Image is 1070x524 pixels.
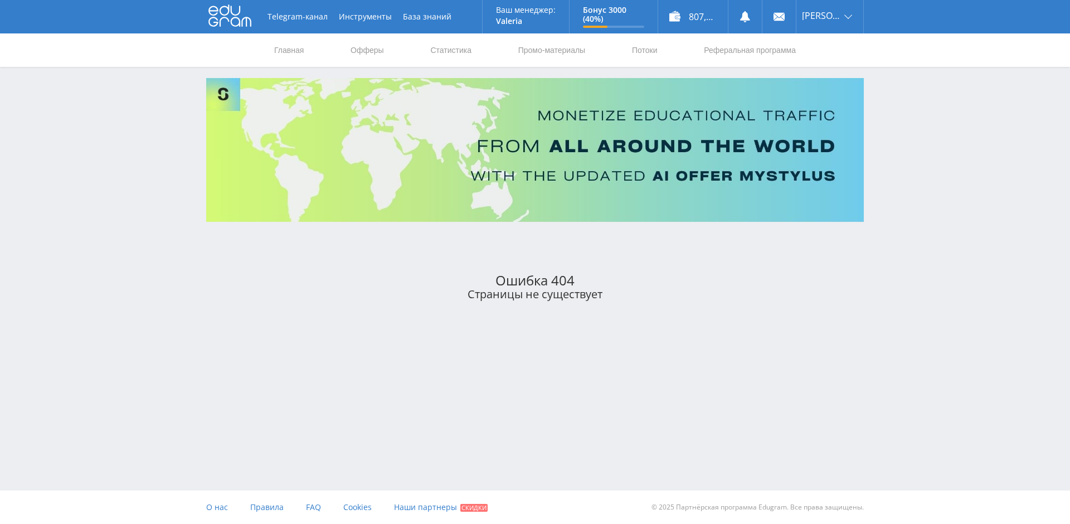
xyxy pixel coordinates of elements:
[541,491,864,524] div: © 2025 Партнёрская программа Edugram. Все права защищены.
[394,491,488,524] a: Наши партнеры Скидки
[517,33,586,67] a: Промо-материалы
[460,504,488,512] span: Скидки
[206,273,864,288] div: Ошибка 404
[306,491,321,524] a: FAQ
[343,502,372,512] span: Cookies
[206,288,864,300] div: Страницы не существует
[429,33,473,67] a: Статистика
[496,6,556,14] p: Ваш менеджер:
[206,78,864,222] img: Banner
[496,17,556,26] p: Valeria
[349,33,385,67] a: Офферы
[631,33,659,67] a: Потоки
[206,502,228,512] span: О нас
[394,502,457,512] span: Наши партнеры
[343,491,372,524] a: Cookies
[583,6,644,23] p: Бонус 3000 (40%)
[802,11,841,20] span: [PERSON_NAME]
[703,33,797,67] a: Реферальная программа
[306,502,321,512] span: FAQ
[250,502,284,512] span: Правила
[250,491,284,524] a: Правила
[206,491,228,524] a: О нас
[273,33,305,67] a: Главная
